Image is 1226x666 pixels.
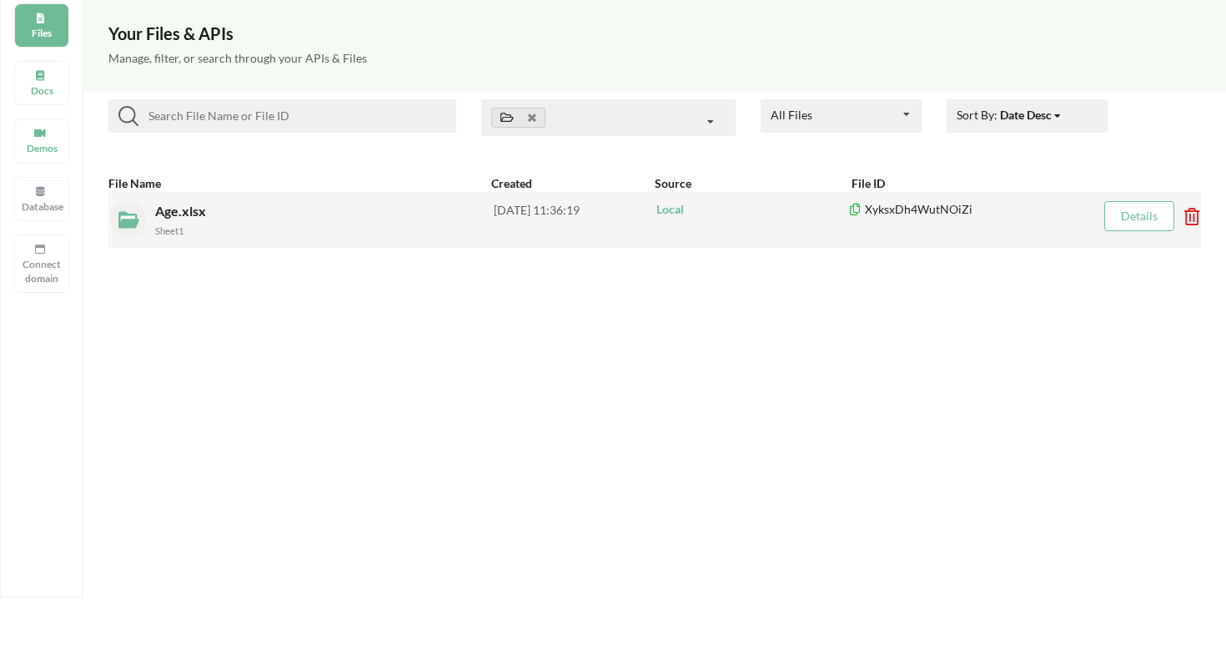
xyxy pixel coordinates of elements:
[1000,106,1052,124] div: Date Desc
[22,257,62,285] p: Connect domain
[22,141,62,155] p: Demos
[852,176,885,190] b: File ID
[22,83,62,98] p: Docs
[22,199,62,214] p: Database
[655,176,691,190] b: Source
[848,201,1085,218] p: XyksxDh4WutNOiZi
[118,106,138,126] img: searchIcon.svg
[138,106,450,126] input: Search File Name or File ID
[108,23,1201,43] h3: Your Files & APIs
[155,203,209,219] span: Age.xlsx
[771,109,812,121] div: All Files
[22,26,62,40] p: Files
[957,108,1063,122] span: Sort By:
[110,201,139,230] img: localFileIcon.23929a80.svg
[108,176,161,190] b: File Name
[491,176,532,190] b: Created
[108,52,1201,66] h5: Manage, filter, or search through your APIs & Files
[1121,209,1158,223] a: Details
[155,225,183,236] small: Sheet1
[494,201,656,238] div: [DATE] 11:36:19
[1104,201,1174,231] button: Details
[656,201,848,218] p: Local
